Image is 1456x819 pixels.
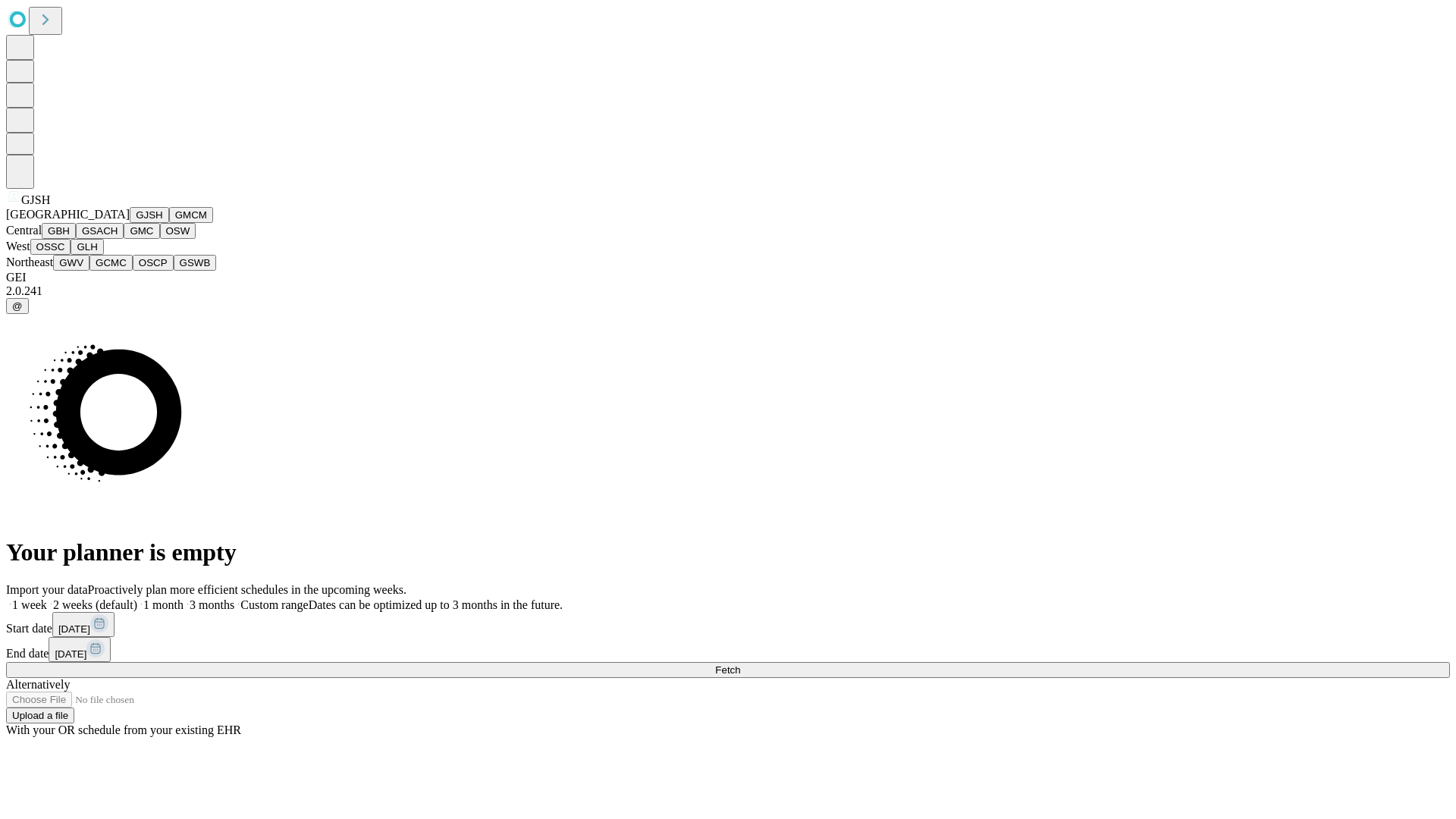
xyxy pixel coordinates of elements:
[76,223,124,239] button: GSACH
[88,583,406,596] span: Proactively plan more efficient schedules in the upcoming weeks.
[715,664,740,676] span: Fetch
[55,648,86,660] span: [DATE]
[133,255,174,271] button: OSCP
[309,598,563,611] span: Dates can be optimized up to 3 months in the future.
[6,612,1450,637] div: Start date
[6,271,1450,284] div: GEI
[6,284,1450,298] div: 2.0.241
[6,662,1450,678] button: Fetch
[58,623,90,635] span: [DATE]
[89,255,133,271] button: GCMC
[130,207,169,223] button: GJSH
[6,637,1450,662] div: End date
[124,223,159,239] button: GMC
[52,612,115,637] button: [DATE]
[71,239,103,255] button: GLH
[21,193,50,206] span: GJSH
[6,298,29,314] button: @
[174,255,217,271] button: GSWB
[169,207,213,223] button: GMCM
[6,723,241,736] span: With your OR schedule from your existing EHR
[30,239,71,255] button: OSSC
[190,598,234,611] span: 3 months
[6,240,30,253] span: West
[6,256,53,268] span: Northeast
[6,678,70,691] span: Alternatively
[53,255,89,271] button: GWV
[53,598,137,611] span: 2 weeks (default)
[240,598,308,611] span: Custom range
[6,208,130,221] span: [GEOGRAPHIC_DATA]
[6,708,74,723] button: Upload a file
[160,223,196,239] button: OSW
[6,224,42,237] span: Central
[12,300,23,312] span: @
[12,598,47,611] span: 1 week
[6,583,88,596] span: Import your data
[42,223,76,239] button: GBH
[49,637,111,662] button: [DATE]
[143,598,184,611] span: 1 month
[6,538,1450,566] h1: Your planner is empty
